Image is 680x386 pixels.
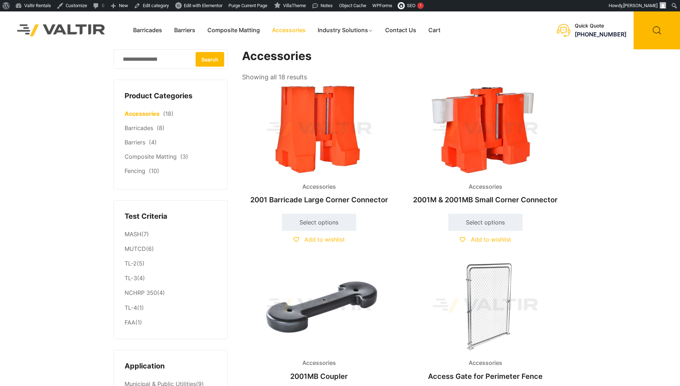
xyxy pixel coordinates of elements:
[408,259,563,384] a: AccessoriesAccess Gate for Perimeter Fence
[149,167,159,174] span: (10)
[125,227,217,242] li: (7)
[125,167,145,174] a: Fencing
[149,139,157,146] span: (4)
[180,153,188,160] span: (3)
[157,124,165,132] span: (8)
[168,25,201,36] a: Barriers
[125,304,137,311] a: TL-4
[460,236,511,243] a: Add to wishlist
[408,368,563,384] h2: Access Gate for Perimeter Fence
[408,192,563,208] h2: 2001M & 2001MB Small Corner Connector
[125,315,217,328] li: (1)
[125,260,137,267] a: TL-2
[312,25,379,36] a: Industry Solutions
[125,245,146,252] a: MUTCD
[266,25,312,36] a: Accessories
[463,182,508,192] span: Accessories
[125,361,217,372] h4: Application
[125,257,217,271] li: (5)
[127,25,168,36] a: Barricades
[297,358,341,368] span: Accessories
[242,192,396,208] h2: 2001 Barricade Large Corner Connector
[242,368,396,384] h2: 2001MB Coupler
[623,3,658,8] span: [PERSON_NAME]
[125,211,217,222] h4: Test Criteria
[408,83,563,208] a: Accessories2001M & 2001MB Small Corner Connector
[125,124,153,132] a: Barricades
[304,236,345,243] span: Add to wishlist
[379,25,422,36] a: Contact Us
[125,110,160,117] a: Accessories
[242,83,396,208] a: Accessories2001 Barricade Large Corner Connector
[196,52,224,66] button: Search
[242,71,307,83] p: Showing all 18 results
[471,236,511,243] span: Add to wishlist
[293,236,345,243] a: Add to wishlist
[575,23,626,29] div: Quick Quote
[407,3,415,8] span: SEO
[125,153,177,160] a: Composite Matting
[575,31,626,38] a: [PHONE_NUMBER]
[125,271,217,286] li: (4)
[125,289,157,296] a: NCHRP 350
[125,139,145,146] a: Barriers
[282,214,356,231] a: Select options for “2001 Barricade Large Corner Connector”
[184,3,222,8] span: Edit with Elementor
[463,358,508,368] span: Accessories
[125,301,217,315] li: (1)
[125,286,217,301] li: (4)
[297,182,341,192] span: Accessories
[125,91,217,102] h4: Product Categories
[422,25,447,36] a: Cart
[8,15,115,45] img: Valtir Rentals
[417,3,424,9] div: !
[125,242,217,257] li: (6)
[201,25,266,36] a: Composite Matting
[448,214,523,231] a: Select options for “2001M & 2001MB Small Corner Connector”
[163,110,173,117] span: (18)
[242,49,563,63] h1: Accessories
[125,274,137,282] a: TL-3
[125,319,135,326] a: FAA
[125,231,141,238] a: MASH
[242,259,396,384] a: Accessories2001MB Coupler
